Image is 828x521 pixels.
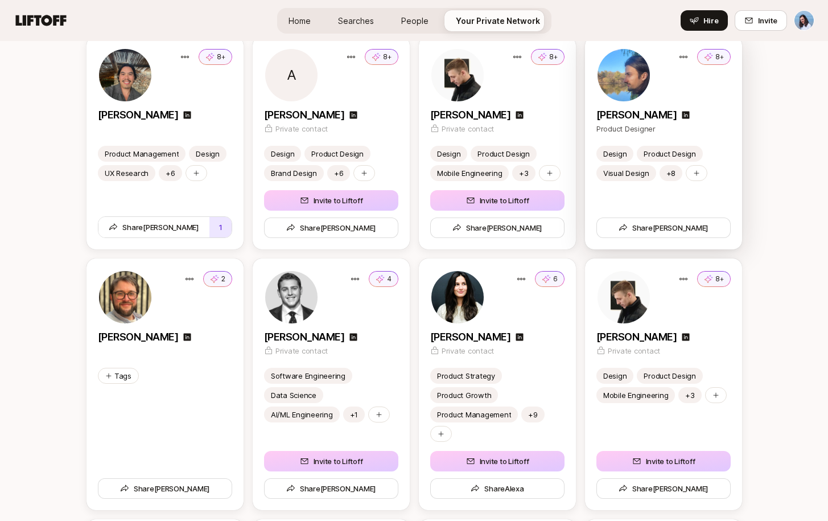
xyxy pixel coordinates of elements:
p: 8+ [715,274,724,284]
button: 2 [203,271,232,287]
p: [PERSON_NAME] [430,107,510,123]
a: 8+[PERSON_NAME]Product ManagementDesignUX Research+6Share[PERSON_NAME]1 [86,36,244,249]
img: 8994a476_064a_42ab_81d5_5ef98a6ab92d.jpg [99,49,151,101]
p: Product Design [311,148,363,159]
div: Product Growth [437,389,491,401]
p: [PERSON_NAME] [264,107,344,123]
span: Share [PERSON_NAME] [286,483,376,494]
button: Invite to Liftoff [430,190,565,211]
p: 8+ [217,52,225,62]
button: 8+ [697,271,731,287]
div: Design [196,148,219,159]
div: +1 [349,409,357,420]
div: +3 [519,167,528,179]
button: Invite [735,10,787,31]
p: 2 [221,274,225,284]
button: 8+ [531,49,565,65]
p: AI/ML Engineering [271,409,333,420]
span: Searches [338,15,374,27]
p: Design [437,148,460,159]
span: Share [PERSON_NAME] [120,483,209,494]
p: [PERSON_NAME] [430,329,510,345]
img: f0aa142c_340f_4f3f_bcd3_507fd3868b43.jpg [99,271,151,323]
button: Invite to Liftoff [596,451,731,471]
p: Design [603,148,627,159]
button: Share[PERSON_NAME] [264,478,398,499]
span: Share [PERSON_NAME] [618,222,708,233]
p: Software Engineering [271,370,345,381]
button: 6 [535,271,565,287]
span: Share [PERSON_NAME] [286,222,376,233]
p: 8+ [549,52,558,62]
span: Home [289,15,311,27]
p: +8 [666,167,675,179]
p: 6 [553,274,558,284]
p: Private contact [608,345,660,356]
p: [PERSON_NAME] [596,107,677,123]
img: d675d1d1_30fa_4ea2_b355_a3c7ff2e9b15.jpg [598,271,650,323]
p: Mobile Engineering [603,389,668,401]
img: 857ed517_138b_4604_b823_6d4c04eab7db.jpg [265,271,318,323]
p: Design [603,370,627,381]
p: +6 [166,167,175,179]
span: People [401,15,429,27]
span: Share [PERSON_NAME] [109,221,199,233]
p: [PERSON_NAME] [98,329,178,345]
p: Private contact [442,345,494,356]
p: +6 [333,167,343,179]
button: 1 [209,217,232,237]
a: People [392,10,438,31]
button: Share[PERSON_NAME] [264,218,398,238]
button: 8+ [199,49,232,65]
button: 8+ [365,49,398,65]
button: Share[PERSON_NAME] [596,478,731,499]
p: [PERSON_NAME] [98,107,178,123]
p: Product Design [477,148,529,159]
button: Share[PERSON_NAME] [430,218,565,238]
p: +9 [528,409,537,420]
span: Share [PERSON_NAME] [618,483,708,494]
p: Tags [114,370,131,381]
a: A8+[PERSON_NAME]Private contactDesignProduct DesignBrand Design+6Invite to LiftoffShare[PERSON_NAME] [253,36,410,249]
p: Design [271,148,294,159]
button: 4 [369,271,398,287]
a: 8+[PERSON_NAME]Private contactDesignProduct DesignMobile Engineering+3Invite to LiftoffShare[PERS... [585,259,742,510]
a: Home [279,10,320,31]
p: Product Management [105,148,179,159]
img: Dan Tase [794,11,814,30]
a: Your Private Network [447,10,549,31]
p: Private contact [275,345,328,356]
button: Dan Tase [794,10,814,31]
button: ShareAlexa [430,478,565,499]
button: Invite to Liftoff [430,451,565,471]
img: b678d3b5_0214_4539_8c86_a8bc6885da36.jpg [431,49,484,101]
p: Product Designer [596,123,731,134]
a: 8+[PERSON_NAME]Product DesignerDesignProduct DesignVisual Design+8Share[PERSON_NAME] [585,36,742,249]
a: 4[PERSON_NAME]Private contactSoftware EngineeringData ScienceAI/ML Engineering+1Invite to Liftoff... [253,259,410,510]
p: Mobile Engineering [437,167,502,179]
div: UX Research [105,167,149,179]
span: Share [PERSON_NAME] [452,222,542,233]
span: Hire [703,15,719,26]
p: Data Science [271,389,316,401]
p: A [286,68,296,82]
p: Product Design [644,148,695,159]
p: Visual Design [603,167,649,179]
div: Product Management [437,409,511,420]
img: 6a30bde6_9a81_45da_a8b3_f75bcd065425.jpg [598,49,650,101]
